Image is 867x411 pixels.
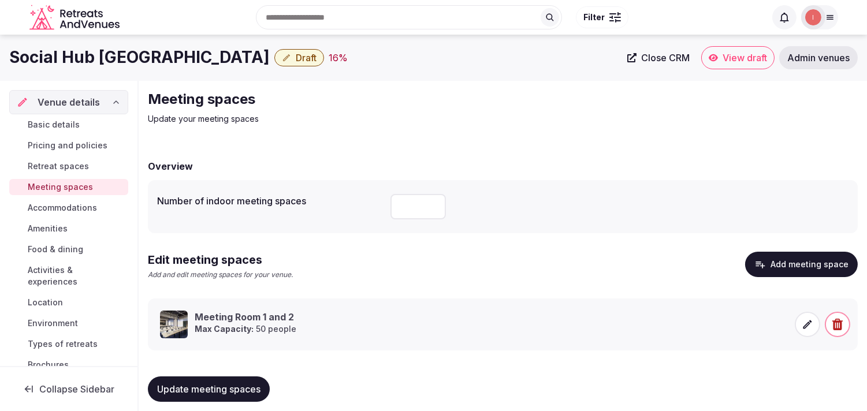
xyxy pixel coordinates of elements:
a: Food & dining [9,241,128,257]
span: Draft [296,52,317,63]
img: Meeting Room 1 and 2 [160,311,188,338]
h2: Meeting spaces [148,90,536,109]
button: Add meeting space [745,252,858,277]
span: Food & dining [28,244,83,255]
a: Brochures [9,357,128,373]
p: Add and edit meeting spaces for your venue. [148,270,293,280]
span: Amenities [28,223,68,234]
label: Number of indoor meeting spaces [157,196,381,206]
span: Activities & experiences [28,264,124,287]
span: Pricing and policies [28,140,107,151]
h2: Overview [148,159,193,173]
a: View draft [701,46,775,69]
a: Visit the homepage [29,5,122,31]
h2: Edit meeting spaces [148,252,293,268]
span: Location [28,297,63,308]
button: Update meeting spaces [148,376,270,402]
button: 16% [329,51,348,65]
span: Environment [28,317,78,329]
a: Pricing and policies [9,137,128,154]
button: Collapse Sidebar [9,376,128,402]
a: Basic details [9,117,128,133]
a: Amenities [9,221,128,237]
span: Basic details [28,119,80,130]
a: Retreat spaces [9,158,128,174]
a: Admin venues [779,46,858,69]
h1: Social Hub [GEOGRAPHIC_DATA] [9,46,270,69]
a: Meeting spaces [9,179,128,195]
span: Brochures [28,359,69,371]
span: Close CRM [641,52,690,63]
span: Meeting spaces [28,181,93,193]
a: Close CRM [620,46,697,69]
a: Location [9,294,128,311]
p: Update your meeting spaces [148,113,536,125]
strong: Max Capacity: [195,324,254,334]
span: Retreat spaces [28,160,89,172]
button: Filter [576,6,628,28]
span: Admin venues [787,52,850,63]
a: Accommodations [9,200,128,216]
span: Venue details [38,95,100,109]
a: Types of retreats [9,336,128,352]
span: Filter [583,12,605,23]
img: Irene Gonzales [805,9,821,25]
span: View draft [723,52,767,63]
div: 16 % [329,51,348,65]
p: 50 people [195,323,296,335]
button: Draft [274,49,324,66]
span: Types of retreats [28,338,98,350]
span: Accommodations [28,202,97,214]
h3: Meeting Room 1 and 2 [195,311,296,323]
a: Activities & experiences [9,262,128,290]
span: Collapse Sidebar [39,383,114,395]
a: Environment [9,315,128,331]
span: Update meeting spaces [157,383,261,395]
svg: Retreats and Venues company logo [29,5,122,31]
